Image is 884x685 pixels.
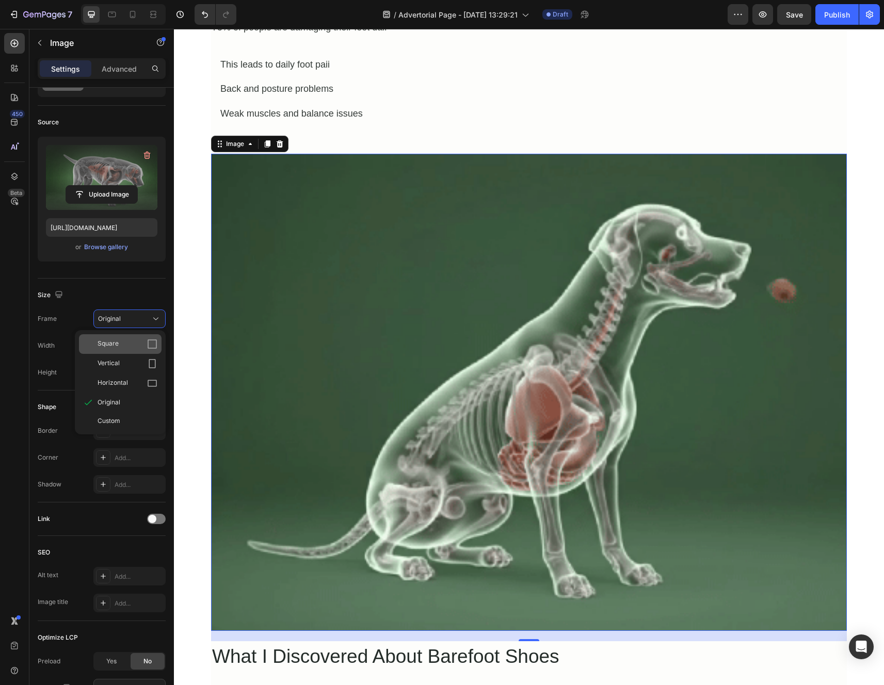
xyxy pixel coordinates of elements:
button: Upload Image [66,185,138,204]
div: Beta [8,189,25,197]
iframe: Design area [174,29,884,685]
span: Original [98,398,120,407]
p: 7 [68,8,72,21]
div: Browse gallery [84,242,128,252]
div: Corner [38,453,58,462]
button: Save [777,4,811,25]
span: Yes [106,657,117,666]
div: Alt text [38,570,58,580]
p: Image [50,37,138,49]
div: Add... [115,572,163,581]
div: Add... [115,453,163,463]
button: 7 [4,4,77,25]
div: Size [38,288,65,302]
div: Add... [115,599,163,608]
div: Undo/Redo [195,4,236,25]
label: Width [38,341,55,350]
span: Custom [98,416,120,426]
button: Publish [815,4,859,25]
span: No [143,657,152,666]
div: 450 [10,110,25,118]
span: Vertical [98,358,120,369]
div: Publish [824,9,850,20]
div: Link [38,514,50,524]
div: Optimize LCP [38,633,78,642]
div: SEO [38,548,50,557]
div: Add... [115,480,163,490]
div: Preload [38,657,60,666]
button: Original [93,309,166,328]
div: Source [38,118,59,127]
span: Draft [553,10,568,19]
p: Settings [51,63,80,74]
span: Original [98,314,121,323]
span: Horizontal [98,378,128,388]
div: Image title [38,597,68,607]
div: Shape [38,402,56,412]
span: Save [786,10,803,19]
div: Border [38,426,58,435]
div: Shadow [38,480,61,489]
input: https://example.com/image.jpg [46,218,157,237]
label: Frame [38,314,57,323]
span: / [394,9,396,20]
span: Square [98,339,119,349]
p: Advanced [102,63,137,74]
span: Advertorial Page - [DATE] 13:29:21 [398,9,518,20]
span: or [75,241,82,253]
div: Open Intercom Messenger [849,634,874,659]
label: Height [38,368,57,377]
button: Browse gallery [84,242,128,252]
